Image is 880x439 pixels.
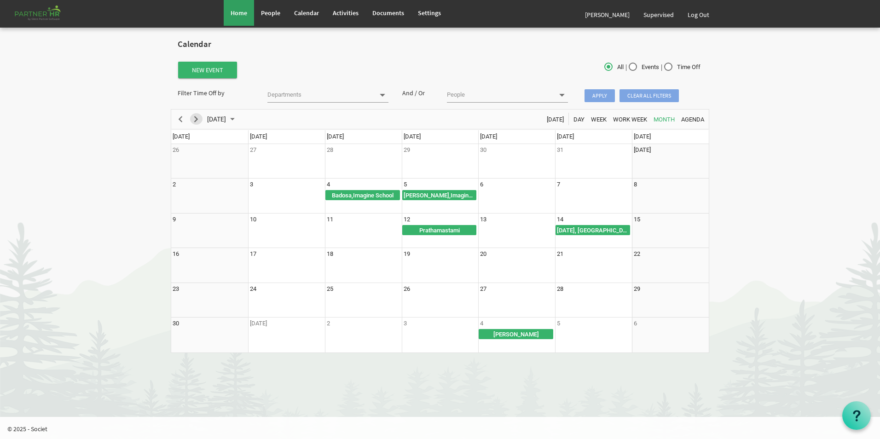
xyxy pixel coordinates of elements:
[327,319,330,328] div: Tuesday, December 2, 2025
[326,191,399,200] div: Badosa,Imagine School
[327,133,344,140] span: [DATE]
[557,145,563,155] div: Friday, October 31, 2025
[480,133,497,140] span: [DATE]
[404,284,410,294] div: Wednesday, November 26, 2025
[188,110,204,129] div: next period
[250,284,256,294] div: Monday, November 24, 2025
[173,180,176,189] div: Sunday, November 2, 2025
[206,114,227,125] span: [DATE]
[480,284,486,294] div: Thursday, November 27, 2025
[681,2,716,28] a: Log Out
[557,133,574,140] span: [DATE]
[173,284,179,294] div: Sunday, November 23, 2025
[612,114,648,125] span: Work Week
[653,114,676,125] span: Month
[7,424,880,433] p: © 2025 - Societ
[652,113,677,125] button: Month
[479,329,553,339] div: [PERSON_NAME]
[267,88,374,101] input: Departments
[294,9,319,17] span: Calendar
[250,180,253,189] div: Monday, November 3, 2025
[171,109,709,353] schedule: of November 2025
[634,249,640,259] div: Saturday, November 22, 2025
[418,9,441,17] span: Settings
[619,89,679,102] span: Clear all filters
[231,9,247,17] span: Home
[680,113,706,125] button: Agenda
[634,284,640,294] div: Saturday, November 29, 2025
[250,133,267,140] span: [DATE]
[174,113,187,125] button: Previous
[404,180,407,189] div: Wednesday, November 5, 2025
[173,133,190,140] span: [DATE]
[480,319,483,328] div: Thursday, December 4, 2025
[480,249,486,259] div: Thursday, November 20, 2025
[178,62,237,78] button: New Event
[546,114,565,125] span: [DATE]
[327,284,333,294] div: Tuesday, November 25, 2025
[573,114,585,125] span: Day
[173,249,179,259] div: Sunday, November 16, 2025
[557,215,563,224] div: Friday, November 14, 2025
[250,145,256,155] div: Monday, October 27, 2025
[404,319,407,328] div: Wednesday, December 3, 2025
[395,88,440,98] div: And / Or
[261,9,280,17] span: People
[480,145,486,155] div: Thursday, October 30, 2025
[479,329,553,339] div: Shesha Manabasa Gurubara Begin From Thursday, December 4, 2025 at 12:00:00 AM GMT-08:00 Ends At F...
[572,113,586,125] button: Day
[327,215,333,224] div: Tuesday, November 11, 2025
[643,11,674,19] span: Supervised
[629,63,659,71] span: Events
[178,40,702,49] h2: Calendar
[372,9,404,17] span: Documents
[634,145,651,155] div: Saturday, November 1, 2025
[634,319,637,328] div: Saturday, December 6, 2025
[557,319,560,328] div: Friday, December 5, 2025
[403,191,476,200] div: [PERSON_NAME],Imagine School
[578,2,637,28] a: [PERSON_NAME]
[327,180,330,189] div: Tuesday, November 4, 2025
[604,63,624,71] span: All
[402,190,477,200] div: Rahas Purnima,Imagine School Begin From Wednesday, November 5, 2025 at 12:00:00 AM GMT-08:00 Ends...
[530,61,709,74] div: | |
[637,2,681,28] a: Supervised
[404,215,410,224] div: Wednesday, November 12, 2025
[557,180,560,189] div: Friday, November 7, 2025
[173,110,188,129] div: previous period
[333,9,359,17] span: Activities
[557,249,563,259] div: Friday, November 21, 2025
[173,319,179,328] div: Sunday, November 30, 2025
[402,225,477,235] div: Prathamastami Begin From Wednesday, November 12, 2025 at 12:00:00 AM GMT-08:00 Ends At Thursday, ...
[634,133,651,140] span: [DATE]
[680,114,705,125] span: Agenda
[447,88,553,101] input: People
[404,145,410,155] div: Wednesday, October 29, 2025
[325,190,400,200] div: Badosa,Imagine School Begin From Tuesday, November 4, 2025 at 12:00:00 AM GMT-08:00 Ends At Wedne...
[545,113,566,125] button: Today
[327,249,333,259] div: Tuesday, November 18, 2025
[173,145,179,155] div: Sunday, October 26, 2025
[480,215,486,224] div: Thursday, November 13, 2025
[556,225,630,235] div: [DATE], [GEOGRAPHIC_DATA]
[556,225,630,235] div: Children's Day, Meeting Hall Begin From Friday, November 14, 2025 at 12:00:00 AM GMT-08:00 Ends A...
[480,180,483,189] div: Thursday, November 6, 2025
[403,225,476,235] div: Prathamastami
[634,180,637,189] div: Saturday, November 8, 2025
[206,113,239,125] button: September 2025
[404,133,421,140] span: [DATE]
[585,89,615,102] span: Apply
[557,284,563,294] div: Friday, November 28, 2025
[664,63,701,71] span: Time Off
[250,215,256,224] div: Monday, November 10, 2025
[612,113,649,125] button: Work Week
[204,110,240,129] div: November 2025
[190,113,203,125] button: Next
[171,88,261,98] div: Filter Time Off by
[250,319,267,328] div: Monday, December 1, 2025
[590,114,608,125] span: Week
[173,215,176,224] div: Sunday, November 9, 2025
[327,145,333,155] div: Tuesday, October 28, 2025
[250,249,256,259] div: Monday, November 17, 2025
[590,113,608,125] button: Week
